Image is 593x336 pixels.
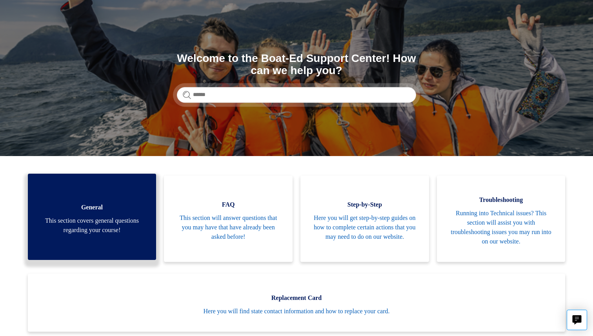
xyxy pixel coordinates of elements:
a: Replacement Card Here you will find state contact information and how to replace your card. [28,274,566,332]
span: Troubleshooting [449,195,554,205]
a: FAQ This section will answer questions that you may have that have already been asked before! [164,176,293,262]
span: Replacement Card [40,293,554,303]
button: Live chat [567,310,587,330]
h1: Welcome to the Boat-Ed Support Center! How can we help you? [177,53,416,77]
a: Step-by-Step Here you will get step-by-step guides on how to complete certain actions that you ma... [300,176,429,262]
span: General [40,203,145,212]
span: This section covers general questions regarding your course! [40,216,145,235]
span: Running into Technical issues? This section will assist you with troubleshooting issues you may r... [449,209,554,246]
a: Troubleshooting Running into Technical issues? This section will assist you with troubleshooting ... [437,176,566,262]
span: FAQ [176,200,281,209]
input: Search [177,87,416,103]
span: Here you will get step-by-step guides on how to complete certain actions that you may need to do ... [312,213,417,242]
span: Here you will find state contact information and how to replace your card. [40,307,554,316]
span: Step-by-Step [312,200,417,209]
span: This section will answer questions that you may have that have already been asked before! [176,213,281,242]
a: General This section covers general questions regarding your course! [28,174,156,260]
